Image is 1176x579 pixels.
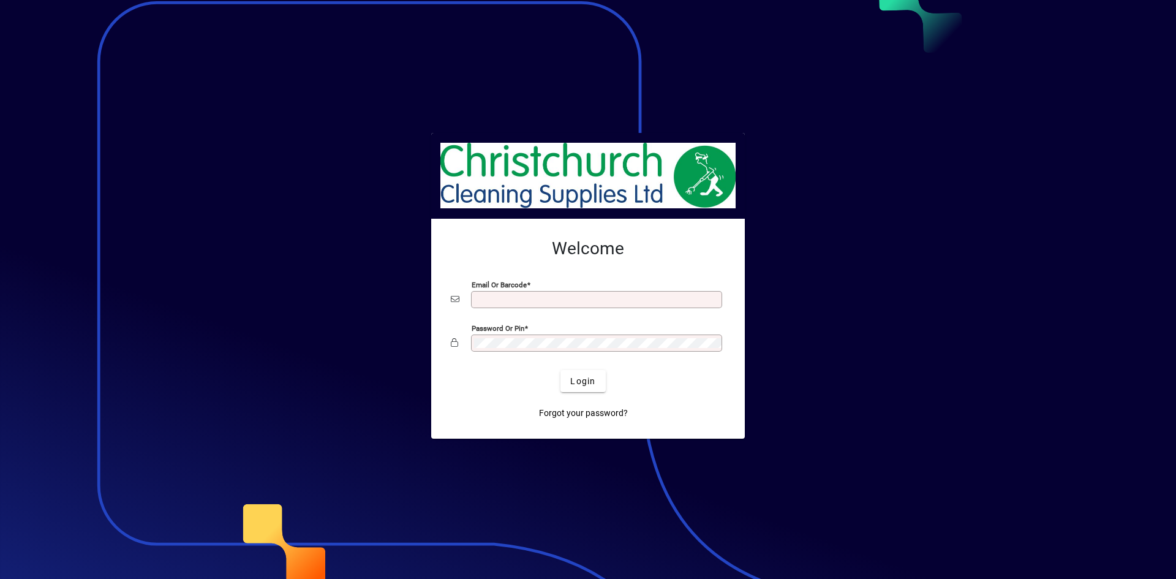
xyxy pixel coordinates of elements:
[570,375,595,388] span: Login
[451,238,725,259] h2: Welcome
[472,281,527,289] mat-label: Email or Barcode
[560,370,605,392] button: Login
[534,402,633,424] a: Forgot your password?
[472,324,524,333] mat-label: Password or Pin
[539,407,628,420] span: Forgot your password?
